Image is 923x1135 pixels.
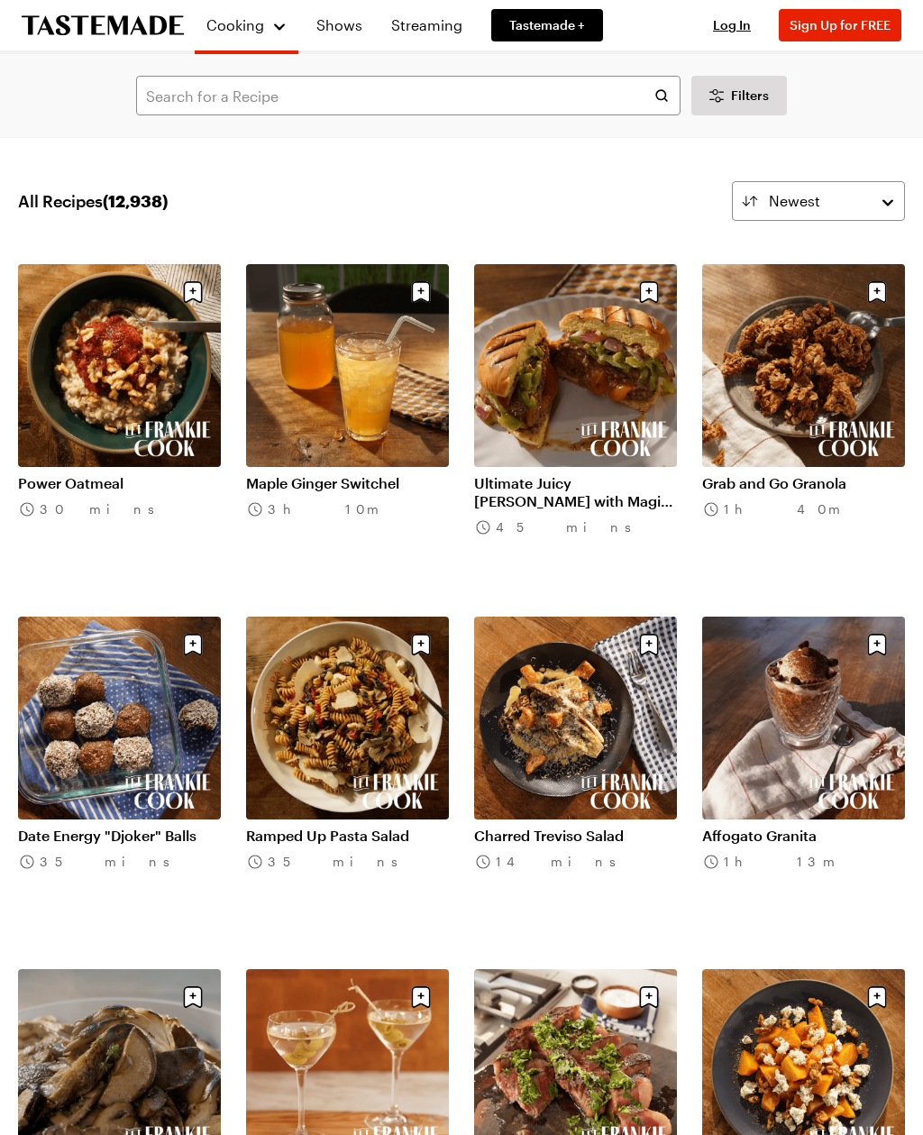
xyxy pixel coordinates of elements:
button: Save recipe [404,275,438,309]
button: Desktop filters [691,76,787,115]
span: Cooking [206,16,264,33]
button: Save recipe [404,627,438,662]
span: Sign Up for FREE [790,17,891,32]
a: Power Oatmeal [18,474,221,492]
button: Save recipe [860,275,894,309]
a: Charred Treviso Salad [474,827,677,845]
button: Save recipe [176,275,210,309]
a: Grab and Go Granola [702,474,905,492]
a: Ramped Up Pasta Salad [246,827,449,845]
span: Filters [731,87,769,105]
span: All Recipes [18,188,168,214]
span: Tastemade + [509,16,585,34]
button: Save recipe [176,627,210,662]
button: Cooking [206,7,288,43]
button: Sign Up for FREE [779,9,901,41]
button: Newest [732,181,905,221]
button: Save recipe [632,980,666,1014]
button: Save recipe [860,627,894,662]
a: Maple Ginger Switchel [246,474,449,492]
button: Log In [696,16,768,34]
a: Tastemade + [491,9,603,41]
button: Save recipe [860,980,894,1014]
a: Date Energy "Djoker" Balls [18,827,221,845]
button: Save recipe [404,980,438,1014]
span: Newest [769,190,820,212]
span: ( 12,938 ) [103,191,168,211]
button: Save recipe [632,627,666,662]
input: Search for a Recipe [136,76,681,115]
a: To Tastemade Home Page [22,15,184,36]
button: Save recipe [176,980,210,1014]
button: Save recipe [632,275,666,309]
span: Log In [713,17,751,32]
a: Ultimate Juicy [PERSON_NAME] with Magic Turkish Rub [474,474,677,510]
a: Affogato Granita [702,827,905,845]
